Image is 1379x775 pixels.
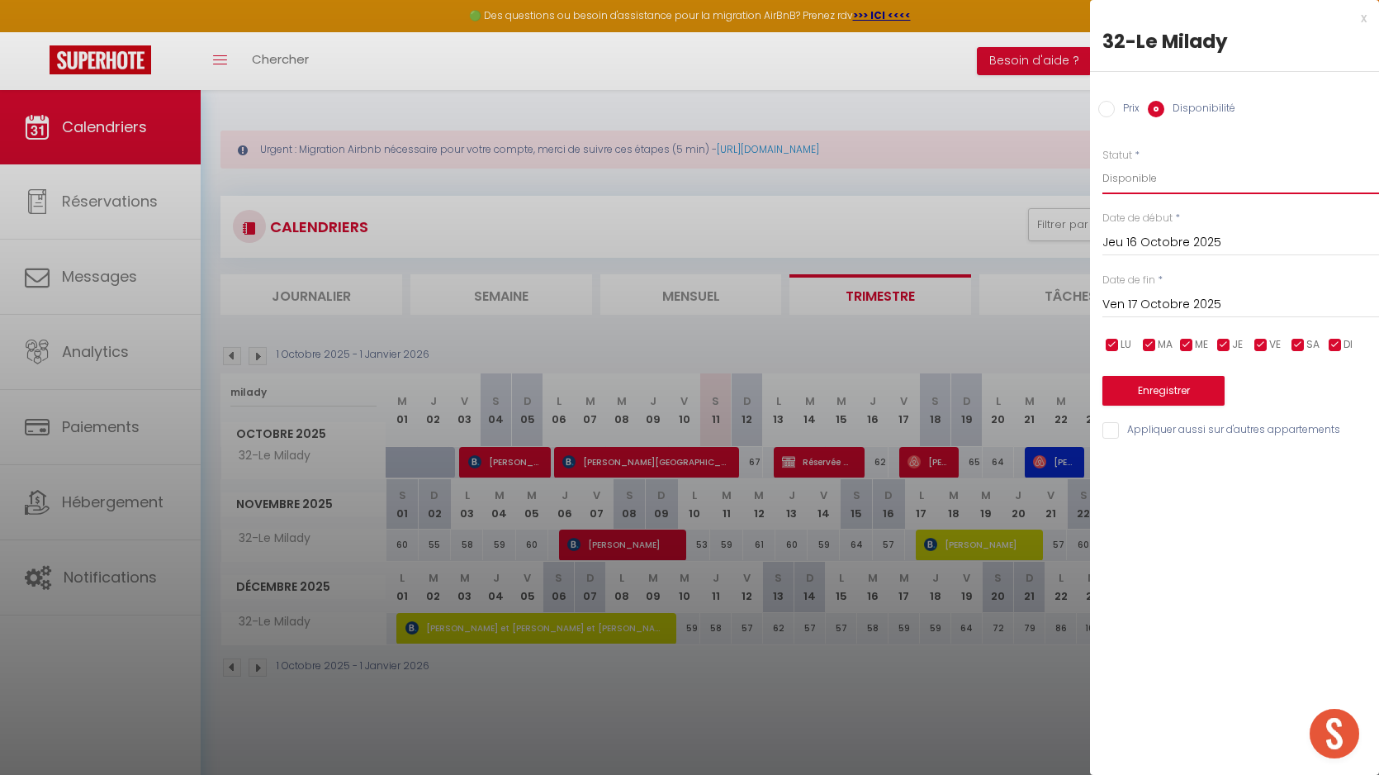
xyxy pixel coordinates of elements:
[1232,337,1243,353] span: JE
[1102,148,1132,164] label: Statut
[1090,8,1367,28] div: x
[1158,337,1173,353] span: MA
[1269,337,1281,353] span: VE
[1102,211,1173,226] label: Date de début
[1102,376,1225,406] button: Enregistrer
[1102,273,1155,288] label: Date de fin
[1164,101,1235,119] label: Disponibilité
[1195,337,1208,353] span: ME
[1102,28,1367,55] div: 32-Le Milady
[1115,101,1140,119] label: Prix
[1310,709,1359,758] div: Ouvrir le chat
[1343,337,1353,353] span: DI
[1306,337,1320,353] span: SA
[1121,337,1131,353] span: LU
